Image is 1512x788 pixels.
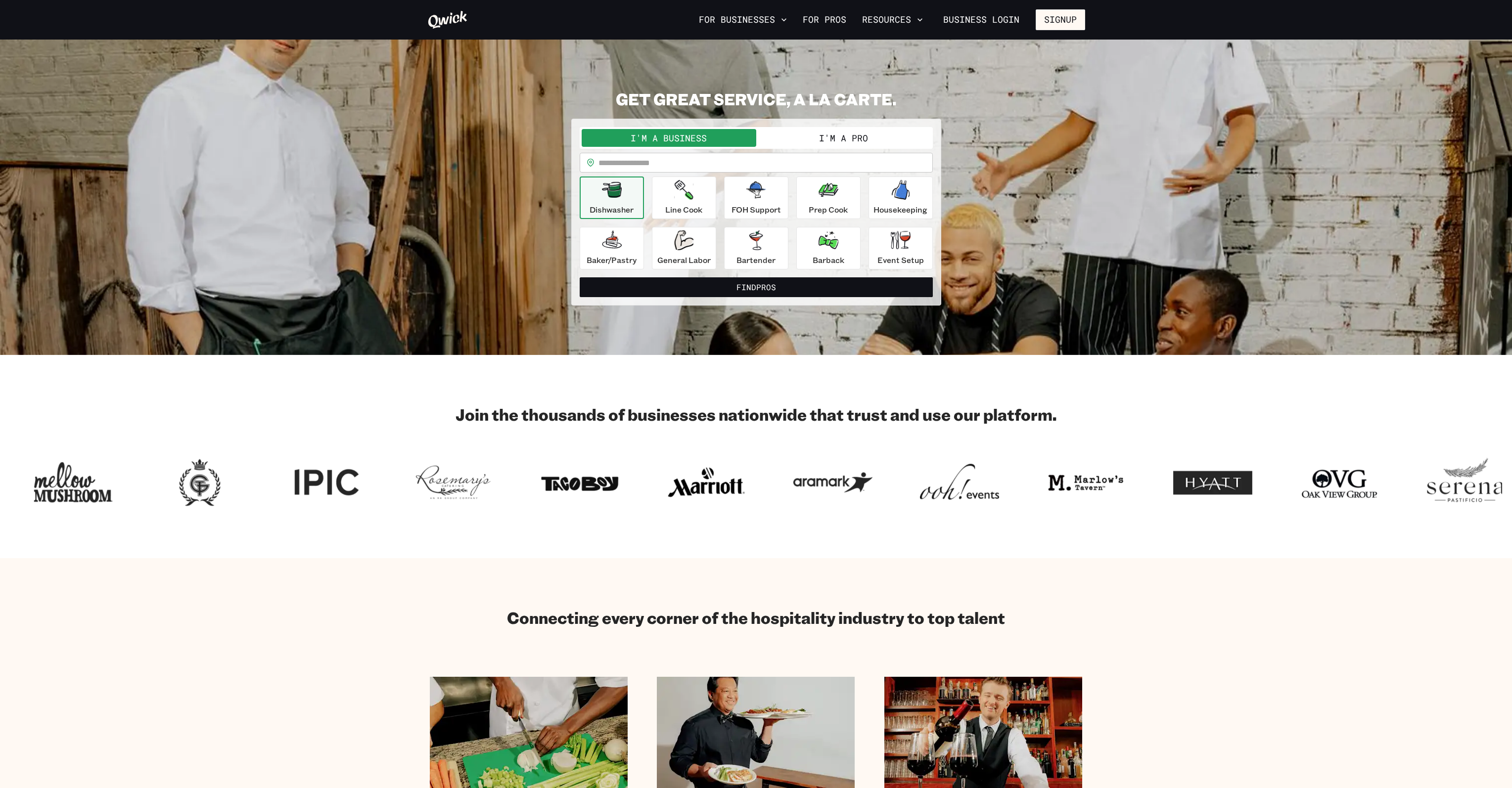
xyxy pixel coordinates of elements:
[587,254,637,266] p: Baker/Pastry
[430,677,628,788] img: Chef in kitchen
[809,204,848,216] p: Prep Cook
[657,677,855,788] img: Catering staff carrying dishes.
[869,176,933,219] button: Housekeeping
[1300,456,1379,509] img: Logo for Oak View Group
[796,227,861,269] button: Barback
[582,129,756,147] button: I'm a Business
[796,176,861,219] button: Prep Cook
[813,254,844,266] p: Barback
[869,227,933,269] button: Event Setup
[756,129,931,147] button: I'm a Pro
[652,227,716,269] button: General Labor
[667,456,746,509] img: Logo for Marriott
[873,204,927,216] p: Housekeeping
[799,11,850,28] a: For Pros
[580,176,644,219] button: Dishwasher
[1173,456,1252,509] img: Logo for Hotel Hyatt
[736,254,776,266] p: Bartender
[665,204,702,216] p: Line Cook
[590,204,634,216] p: Dishwasher
[920,456,999,509] img: Logo for ooh events
[652,176,716,219] button: Line Cook
[1036,9,1085,30] button: Signup
[793,456,872,509] img: Logo for Aramark
[1426,456,1506,509] img: Logo for Serena Pastificio
[507,608,1005,627] h2: Connecting every corner of the hospitality industry to top talent
[935,9,1028,30] a: Business Login
[724,176,788,219] button: FOH Support
[1047,456,1126,509] img: Logo for Marlow's Tavern
[724,227,788,269] button: Bartender
[657,254,711,266] p: General Labor
[695,11,791,28] button: For Businesses
[571,89,941,109] h2: GET GREAT SERVICE, A LA CARTE.
[884,677,1082,788] img: Hotel staff serving at bar
[160,456,239,509] img: Logo for Georgian Terrace
[34,456,113,509] img: Logo for Mellow Mushroom
[427,404,1085,424] h2: Join the thousands of businesses nationwide that trust and use our platform.
[580,277,933,297] button: FindPros
[858,11,927,28] button: Resources
[413,456,493,509] img: Logo for Rosemary's Catering
[877,254,924,266] p: Event Setup
[540,456,619,509] img: Logo for Taco Boy
[580,227,644,269] button: Baker/Pastry
[732,204,781,216] p: FOH Support
[287,456,366,509] img: Logo for IPIC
